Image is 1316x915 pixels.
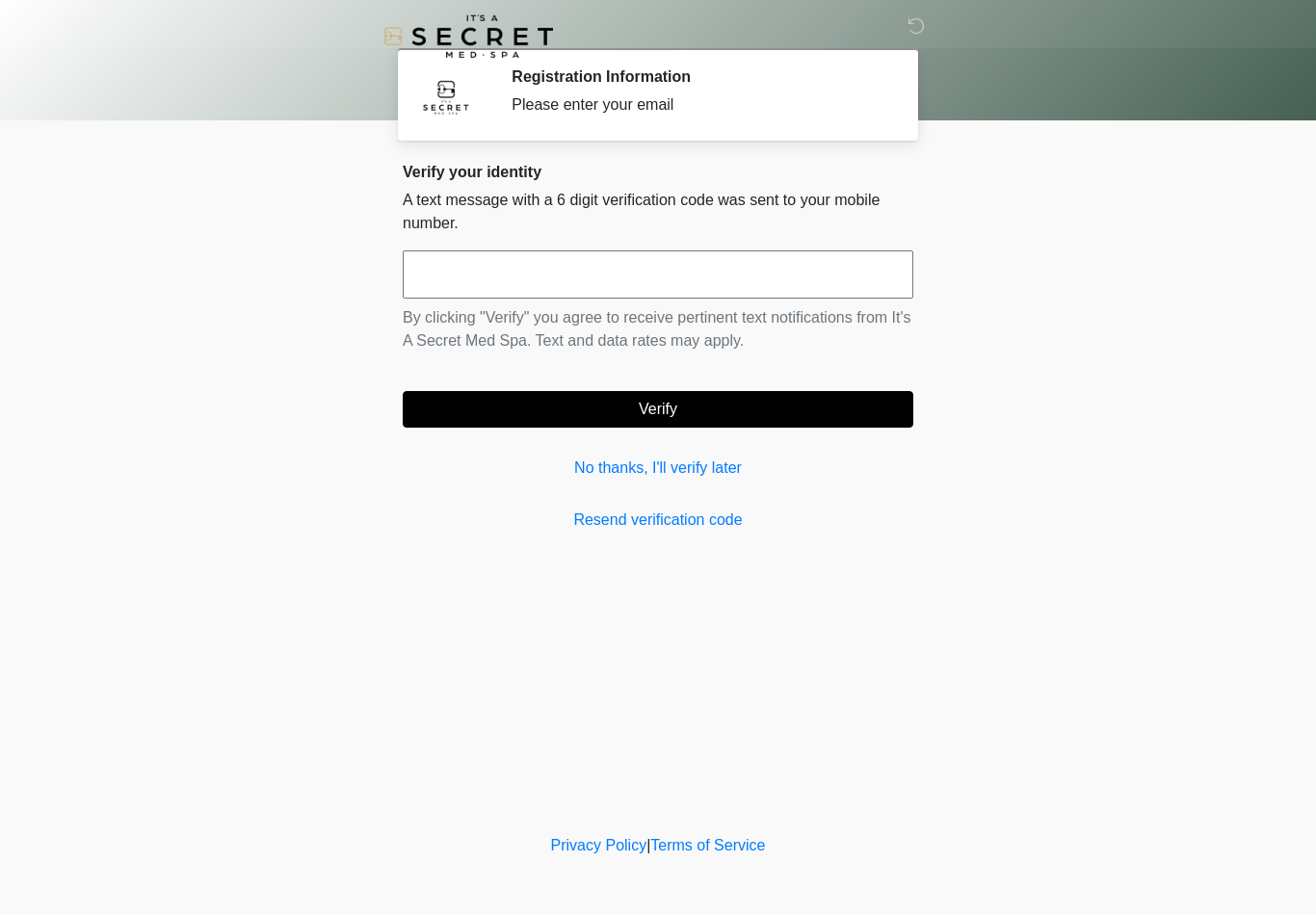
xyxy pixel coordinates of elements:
[403,189,913,235] p: A text message with a 6 digit verification code was sent to your mobile number.
[403,306,913,353] p: By clicking "Verify" you agree to receive pertinent text notifications from It's A Secret Med Spa...
[650,837,765,853] a: Terms of Service
[403,457,913,480] a: No thanks, I'll verify later
[403,391,913,428] button: Verify
[646,837,650,853] a: |
[403,163,913,181] h2: Verify your identity
[512,67,884,86] h2: Registration Information
[403,509,913,532] a: Resend verification code
[512,93,884,117] div: Please enter your email
[383,14,553,58] img: It's A Secret Med Spa Logo
[417,67,475,125] img: Agent Avatar
[551,837,647,853] a: Privacy Policy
